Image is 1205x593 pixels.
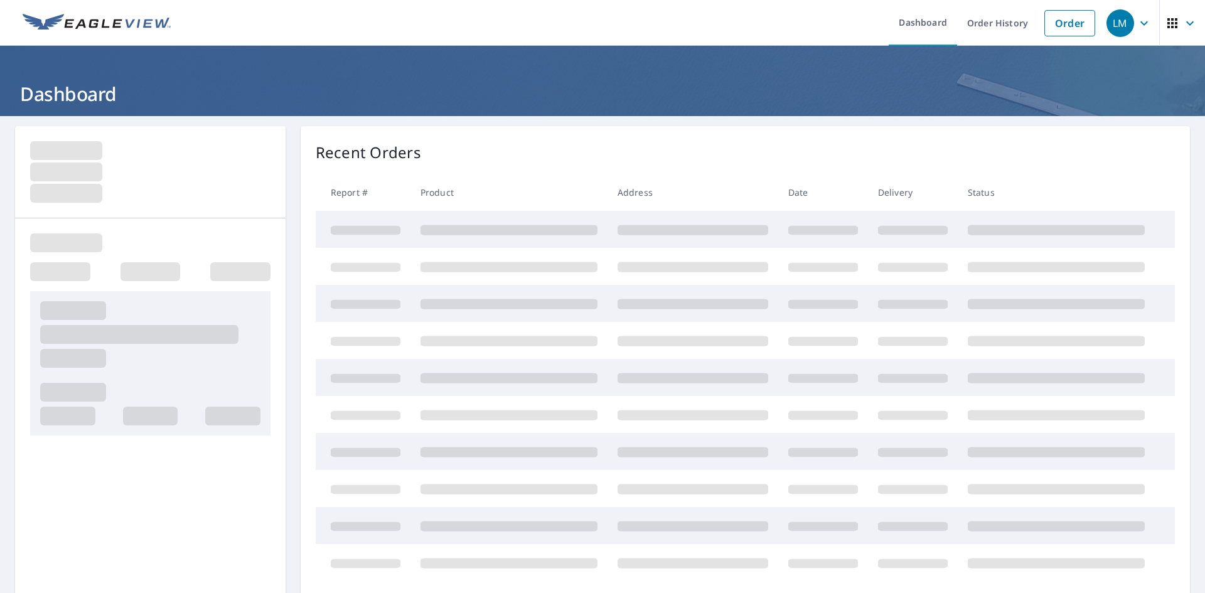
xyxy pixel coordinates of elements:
th: Date [778,174,868,211]
th: Report # [316,174,410,211]
th: Product [410,174,608,211]
h1: Dashboard [15,81,1190,107]
a: Order [1044,10,1095,36]
p: Recent Orders [316,141,421,164]
img: EV Logo [23,14,171,33]
div: LM [1106,9,1134,37]
th: Status [958,174,1155,211]
th: Delivery [868,174,958,211]
th: Address [608,174,778,211]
